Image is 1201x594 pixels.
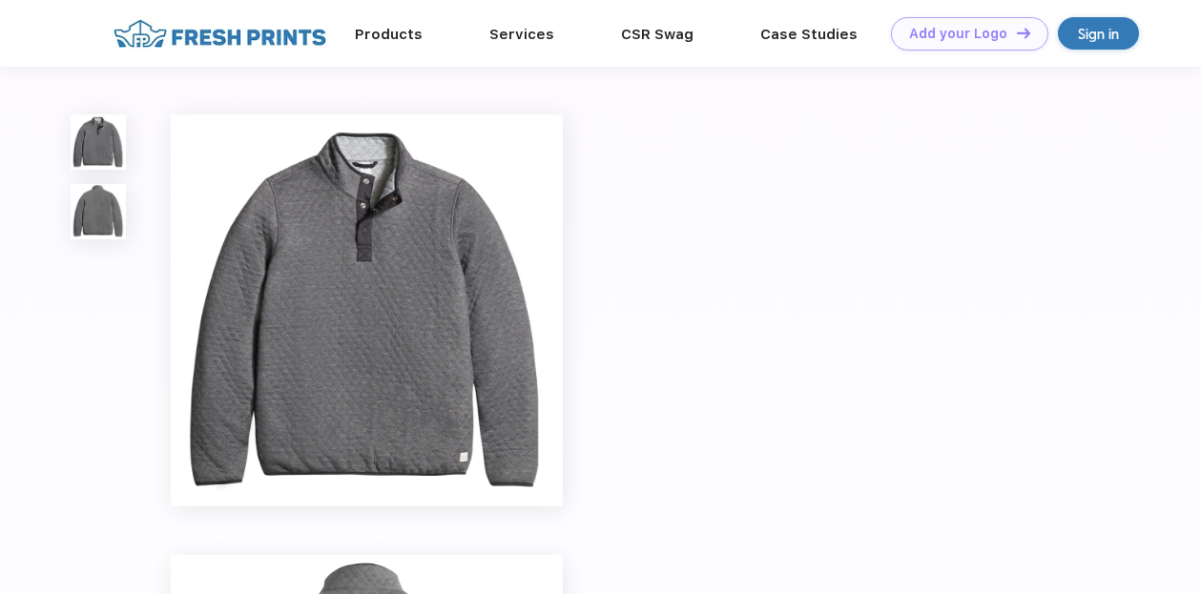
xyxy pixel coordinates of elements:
div: Add your Logo [909,26,1007,42]
img: func=resize&h=100 [71,184,126,239]
img: func=resize&h=640 [171,114,563,506]
a: Sign in [1058,17,1139,50]
img: DT [1017,28,1030,38]
img: func=resize&h=100 [71,114,126,170]
img: fo%20logo%202.webp [108,17,332,51]
a: Products [355,26,423,43]
div: Sign in [1078,23,1119,45]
